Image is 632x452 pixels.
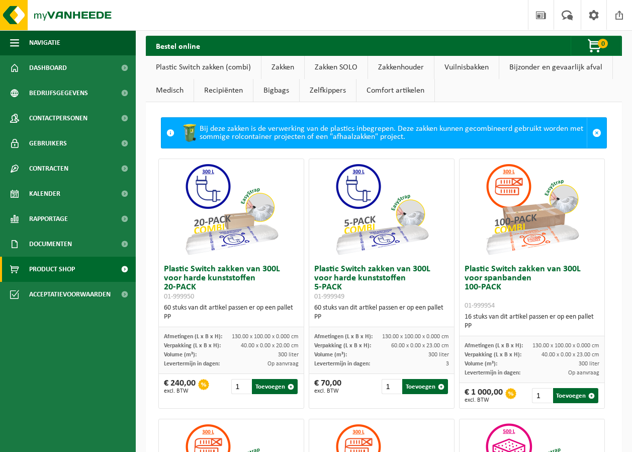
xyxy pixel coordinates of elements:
[314,352,347,358] span: Volume (m³):
[164,361,220,367] span: Levertermijn in dagen:
[465,343,523,349] span: Afmetingen (L x B x H):
[164,293,194,300] span: 01-999950
[532,388,552,403] input: 1
[232,334,299,340] span: 130.00 x 100.00 x 0.000 cm
[179,118,587,148] div: Bij deze zakken is de verwerking van de plastics inbegrepen. Deze zakken kunnen gecombineerd gebr...
[252,379,298,394] button: Toevoegen
[181,159,282,260] img: 01-999950
[465,322,599,331] div: PP
[465,313,599,331] div: 16 stuks van dit artikel passen er op een pallet
[29,30,60,55] span: Navigatie
[356,79,434,102] a: Comfort artikelen
[314,293,344,300] span: 01-999949
[29,131,67,156] span: Gebruikers
[465,370,520,376] span: Levertermijn in dagen:
[164,334,222,340] span: Afmetingen (L x B x H):
[465,361,497,367] span: Volume (m³):
[164,313,299,322] div: PP
[314,343,371,349] span: Verpakking (L x B x H):
[314,265,449,301] h3: Plastic Switch zakken van 300L voor harde kunststoffen 5-PACK
[164,352,197,358] span: Volume (m³):
[194,79,253,102] a: Recipiënten
[164,304,299,322] div: 60 stuks van dit artikel passen er op een pallet
[587,118,606,148] a: Sluit melding
[29,232,72,257] span: Documenten
[179,123,200,143] img: WB-0240-HPE-GN-50.png
[499,56,612,79] a: Bijzonder en gevaarlijk afval
[314,361,370,367] span: Levertermijn in dagen:
[541,352,599,358] span: 40.00 x 0.00 x 23.00 cm
[146,36,210,55] h2: Bestel online
[164,343,221,349] span: Verpakking (L x B x H):
[29,106,87,131] span: Contactpersonen
[29,156,68,181] span: Contracten
[402,379,448,394] button: Toevoegen
[568,370,599,376] span: Op aanvraag
[300,79,356,102] a: Zelfkippers
[29,55,67,81] span: Dashboard
[164,379,196,394] div: € 240,00
[465,302,495,310] span: 01-999954
[598,39,608,48] span: 0
[314,388,341,394] span: excl. BTW
[314,379,341,394] div: € 70,00
[434,56,499,79] a: Vuilnisbakken
[465,397,503,403] span: excl. BTW
[305,56,368,79] a: Zakken SOLO
[314,304,449,322] div: 60 stuks van dit artikel passen er op een pallet
[164,388,196,394] span: excl. BTW
[29,257,75,282] span: Product Shop
[231,379,251,394] input: 1
[29,206,68,232] span: Rapportage
[532,343,599,349] span: 130.00 x 100.00 x 0.000 cm
[253,79,299,102] a: Bigbags
[368,56,434,79] a: Zakkenhouder
[267,361,299,367] span: Op aanvraag
[571,36,621,56] button: 0
[331,159,432,260] img: 01-999949
[553,388,599,403] button: Toevoegen
[482,159,582,260] img: 01-999954
[29,81,88,106] span: Bedrijfsgegevens
[428,352,449,358] span: 300 liter
[314,313,449,322] div: PP
[278,352,299,358] span: 300 liter
[382,334,449,340] span: 130.00 x 100.00 x 0.000 cm
[579,361,599,367] span: 300 liter
[465,265,599,310] h3: Plastic Switch zakken van 300L voor spanbanden 100-PACK
[446,361,449,367] span: 3
[314,334,373,340] span: Afmetingen (L x B x H):
[382,379,401,394] input: 1
[146,79,194,102] a: Medisch
[29,181,60,206] span: Kalender
[465,352,521,358] span: Verpakking (L x B x H):
[164,265,299,301] h3: Plastic Switch zakken van 300L voor harde kunststoffen 20-PACK
[241,343,299,349] span: 40.00 x 0.00 x 20.00 cm
[146,56,261,79] a: Plastic Switch zakken (combi)
[465,388,503,403] div: € 1 000,00
[261,56,304,79] a: Zakken
[29,282,111,307] span: Acceptatievoorwaarden
[391,343,449,349] span: 60.00 x 0.00 x 23.00 cm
